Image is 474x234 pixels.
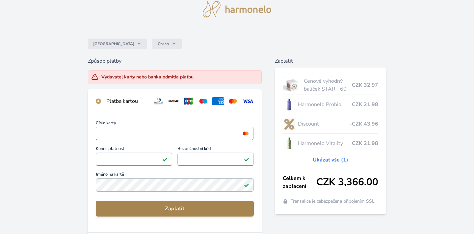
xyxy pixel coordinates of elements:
[316,176,378,188] span: CZK 3,366.00
[203,1,271,17] img: logo.svg
[241,131,250,136] img: mc
[96,121,254,127] span: Číslo karty
[298,139,352,147] span: Harmonelo Vitality
[350,120,378,128] span: -CZK 43.96
[99,155,169,164] iframe: Iframe pro datum vypršení platnosti
[96,172,254,178] span: Jméno na kartě
[96,178,254,191] input: Jméno na kartěPlatné pole
[93,41,134,46] span: [GEOGRAPHIC_DATA]
[313,156,348,164] a: Ukázat vše (1)
[283,96,295,113] img: CLEAN_PROBIO_se_stinem_x-lo.jpg
[283,116,295,132] img: discount-lo.png
[304,77,352,93] span: Cenově výhodný balíček START 60
[275,57,386,65] h6: Zaplatit
[352,139,378,147] span: CZK 21.98
[162,157,168,162] img: Platné pole
[283,135,295,152] img: CLEAN_VITALITY_se_stinem_x-lo.jpg
[101,74,195,80] div: Vydavatel karty nebo banka odmítla platbu.
[106,97,148,105] div: Platba kartou
[212,97,224,105] img: amex.svg
[180,155,251,164] iframe: Iframe pro bezpečnostní kód
[283,77,302,93] img: start.jpg
[88,39,147,49] button: [GEOGRAPHIC_DATA]
[99,129,251,138] iframe: Iframe pro číslo karty
[177,147,254,153] span: Bezpečnostní kód
[352,101,378,108] span: CZK 21.98
[298,120,350,128] span: Discount
[227,97,239,105] img: mc.svg
[242,97,254,105] img: visa.svg
[96,147,172,153] span: Konec platnosti
[197,97,209,105] img: maestro.svg
[283,174,317,190] span: Celkem k zaplacení
[352,81,378,89] span: CZK 32.97
[101,205,249,213] span: Zaplatit
[291,198,375,205] span: Transakce je zabezpečena připojením SSL
[182,97,195,105] img: jcb.svg
[244,182,249,188] img: Platné pole
[298,101,352,108] span: Harmonelo Probio
[152,39,182,49] button: Czech
[244,157,249,162] img: Platné pole
[88,57,262,65] h6: Způsob platby
[168,97,180,105] img: discover.svg
[153,97,165,105] img: diners.svg
[158,41,169,46] span: Czech
[96,201,254,217] button: Zaplatit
